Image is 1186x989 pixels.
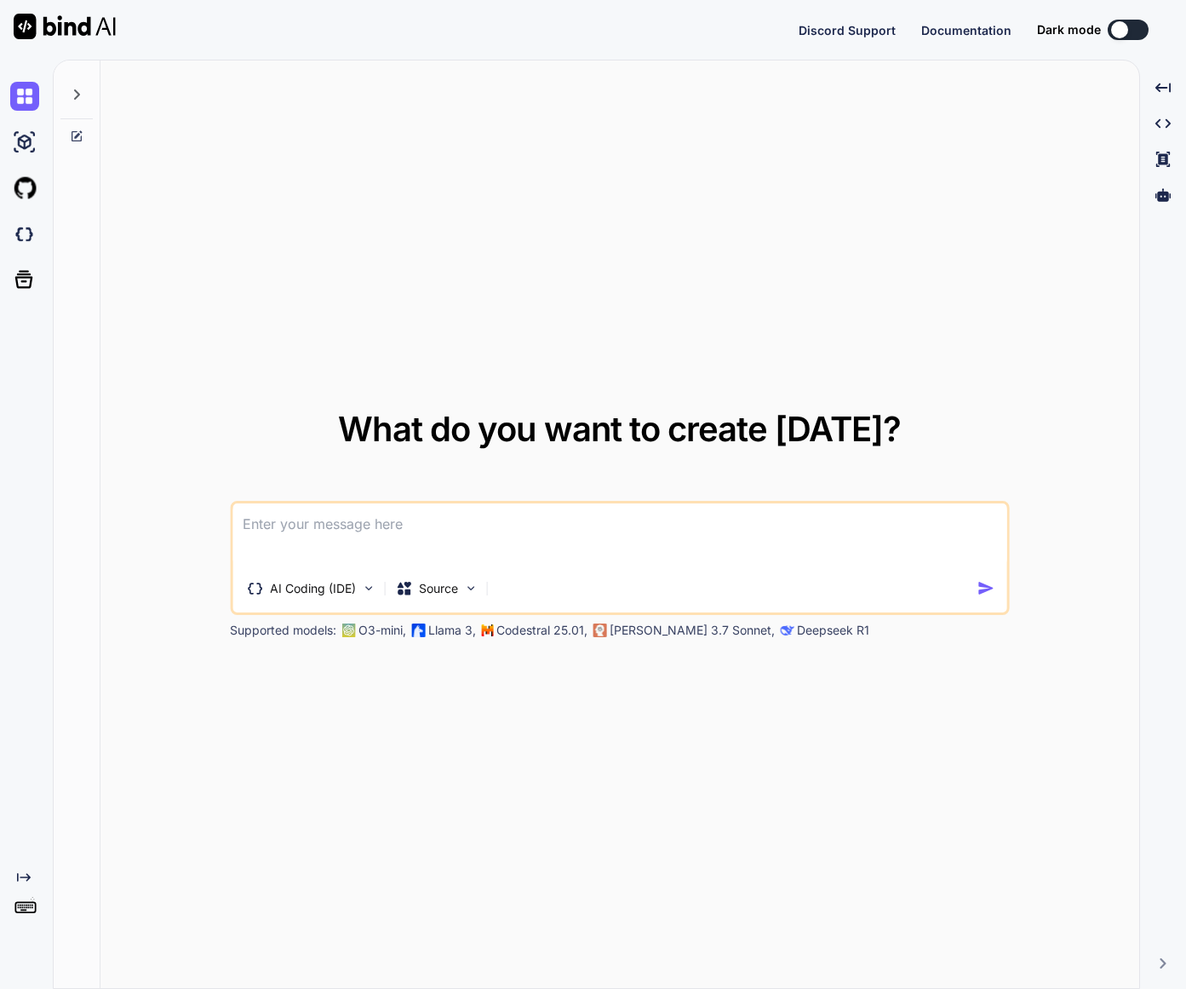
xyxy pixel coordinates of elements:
p: Supported models: [230,622,336,639]
p: Codestral 25.01, [496,622,587,639]
p: Llama 3, [428,622,476,639]
img: GPT-4 [341,624,355,637]
p: [PERSON_NAME] 3.7 Sonnet, [610,622,775,639]
img: claude [593,624,606,637]
img: claude [780,624,794,637]
p: O3-mini, [358,622,406,639]
button: Documentation [921,21,1011,39]
img: Pick Tools [361,581,375,595]
p: AI Coding (IDE) [270,580,356,597]
img: ai-studio [10,128,39,157]
img: Pick Models [463,581,478,595]
img: Llama2 [411,624,425,637]
button: Discord Support [799,21,896,39]
img: Mistral-AI [481,624,493,636]
img: githubLight [10,174,39,203]
span: Discord Support [799,23,896,37]
img: darkCloudIdeIcon [10,220,39,249]
span: What do you want to create [DATE]? [338,408,901,450]
img: chat [10,82,39,111]
p: Source [419,580,458,597]
span: Documentation [921,23,1011,37]
img: icon [977,579,994,597]
p: Deepseek R1 [797,622,869,639]
img: Bind AI [14,14,116,39]
span: Dark mode [1037,21,1101,38]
